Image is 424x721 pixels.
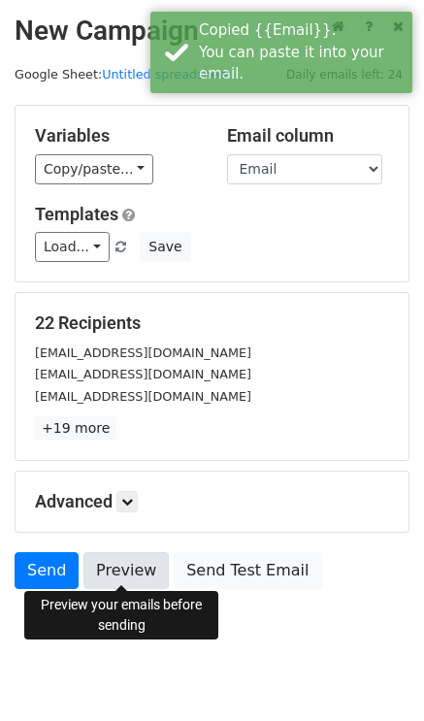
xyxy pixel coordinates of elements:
a: Copy/paste... [35,154,153,184]
button: Save [140,232,190,262]
a: Untitled spreadsheet [102,67,231,82]
iframe: Chat Widget [327,628,424,721]
h5: Advanced [35,491,389,512]
small: [EMAIL_ADDRESS][DOMAIN_NAME] [35,389,251,404]
a: +19 more [35,416,116,441]
a: Load... [35,232,110,262]
small: [EMAIL_ADDRESS][DOMAIN_NAME] [35,367,251,381]
small: [EMAIL_ADDRESS][DOMAIN_NAME] [35,345,251,360]
div: Preview your emails before sending [24,591,218,639]
a: Preview [83,552,169,589]
h2: New Campaign [15,15,409,48]
h5: Email column [227,125,390,147]
a: Templates [35,204,118,224]
a: Send [15,552,79,589]
h5: 22 Recipients [35,312,389,334]
a: Send Test Email [174,552,321,589]
div: Copied {{Email}}. You can paste it into your email. [199,19,405,85]
h5: Variables [35,125,198,147]
small: Google Sheet: [15,67,232,82]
